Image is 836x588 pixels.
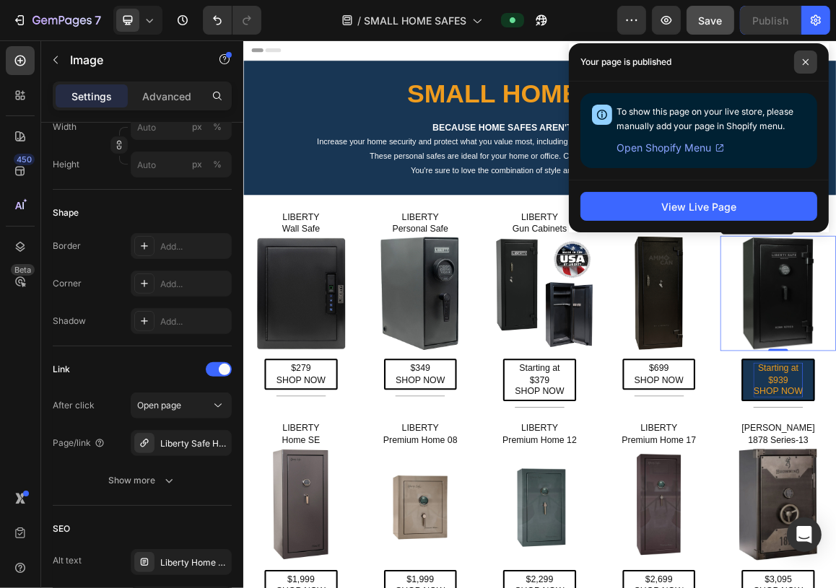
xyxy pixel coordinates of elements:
[223,471,295,505] p: $349 SHOP NOW
[752,13,788,28] div: Publish
[787,517,822,552] div: Open Intercom Messenger
[523,286,692,455] img: Liberty Ammo Can.
[699,14,723,27] span: Save
[746,471,818,522] p: Starting at $939 SHOP NOW
[53,206,79,219] div: Shape
[617,106,793,131] span: To show this page on your live store, please manually add your page in Shopify menu.
[14,154,35,165] div: 450
[160,240,228,253] div: Add...
[53,315,86,328] div: Shadow
[192,158,202,171] div: px
[243,40,836,588] iframe: Design area
[160,556,228,569] div: Liberty Home Safe 12.
[364,13,466,28] span: SMALL HOME SAFES
[131,114,232,140] input: px%
[175,249,344,286] h2: LIBERTY Personal Safe
[380,465,487,527] a: Starting at$379SHOP NOW
[109,473,176,488] div: Show more
[240,57,627,99] strong: SMALL HOME SAFES
[175,286,344,455] img: Liberty Personal Safe.
[397,471,469,522] p: Starting at $379 SHOP NOW
[572,471,644,505] p: $699 SHOP NOW
[206,465,313,511] a: $349SHOP NOW
[160,315,228,328] div: Add...
[580,55,671,69] p: Your page is published
[617,139,711,157] span: Open Shopify Menu
[95,12,101,29] p: 7
[350,250,516,284] p: LIBERTY Gun Cabinets
[203,6,261,35] div: Undo/Redo
[53,399,95,412] div: After click
[277,120,590,135] strong: BECAUSE HOME SAFES AREN'T JUST FOR GUNS
[131,152,232,177] input: px%
[71,89,112,104] p: Settings
[142,89,191,104] p: Advanced
[349,286,518,455] img: Liberty Home Safe 08.
[192,120,202,133] div: px
[53,468,232,493] button: Show more
[209,156,226,173] button: px
[209,118,226,136] button: px
[48,471,121,505] p: $279 SHOP NOW
[53,522,70,535] div: SEO
[245,184,622,196] span: You're sure to love the combination of style and security that they provide.
[53,240,81,253] div: Border
[746,471,818,522] div: Rich Text Editor. Editing area: main
[188,156,206,173] button: %
[740,6,801,35] button: Publish
[687,6,734,35] button: Save
[185,163,682,175] span: These personal safes are ideal for your home or office. Check out our wide selection of fire safes.
[137,400,181,411] span: Open page
[6,6,108,35] button: 7
[160,437,228,450] div: Liberty Safe Home Series
[213,120,222,133] div: %
[70,51,193,69] p: Image
[53,277,82,290] div: Corner
[31,465,138,511] a: $279SHOP NOW
[357,13,361,28] span: /
[53,120,77,133] label: Width
[160,278,228,291] div: Add...
[728,465,835,527] a: Rich Text Editor. Editing area: main
[661,199,736,214] div: View Live Page
[715,266,746,278] div: Image
[213,158,222,171] div: %
[53,158,79,171] label: Height
[349,249,518,286] h2: Rich Text Editor. Editing area: main
[523,249,692,286] h2: LIBERTY Ammo Can
[108,142,758,154] span: Increase your home security and protect what you value most, including firearms, jewelry, documen...
[580,192,817,221] button: View Live Page
[11,264,35,276] div: Beta
[188,118,206,136] button: %
[53,363,70,376] div: Link
[554,465,661,511] a: $699SHOP NOW
[53,436,105,449] div: Page/link
[131,392,232,418] button: Open page
[53,554,82,567] div: Alt text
